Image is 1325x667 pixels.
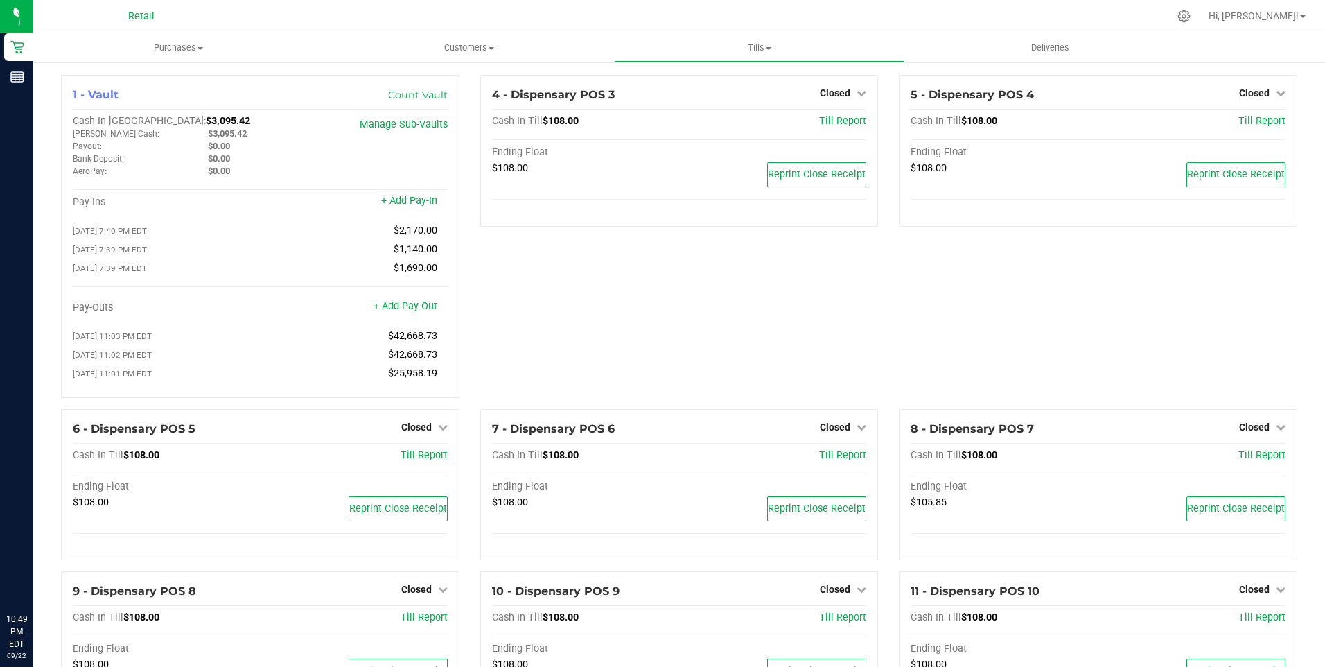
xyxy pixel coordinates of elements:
div: Ending Float [73,480,260,493]
span: $1,140.00 [394,243,437,255]
span: [DATE] 7:39 PM EDT [73,263,147,273]
a: Till Report [819,115,866,127]
span: [DATE] 7:39 PM EDT [73,245,147,254]
inline-svg: Reports [10,70,24,84]
span: Cash In Till [911,612,961,623]
a: Till Report [1238,449,1285,461]
button: Reprint Close Receipt [767,162,866,187]
span: Cash In Till [73,612,123,623]
span: 7 - Dispensary POS 6 [492,422,615,435]
span: Closed [1239,584,1270,595]
span: Closed [401,584,432,595]
p: 10:49 PM EDT [6,613,27,650]
p: 09/22 [6,650,27,661]
a: Till Report [401,612,448,623]
span: $108.00 [492,496,528,508]
div: Ending Float [492,146,679,159]
span: Hi, [PERSON_NAME]! [1209,10,1299,21]
span: $108.00 [543,612,579,623]
span: $2,170.00 [394,225,437,236]
span: 10 - Dispensary POS 9 [492,584,620,598]
span: Reprint Close Receipt [1187,168,1285,180]
div: Manage settings [1175,10,1193,23]
div: Ending Float [911,146,1098,159]
button: Reprint Close Receipt [1186,496,1285,521]
span: $0.00 [208,153,230,164]
span: $108.00 [73,496,109,508]
span: Cash In Till [911,115,961,127]
span: 5 - Dispensary POS 4 [911,88,1034,101]
span: $42,668.73 [388,349,437,361]
span: $108.00 [961,115,997,127]
span: $1,690.00 [394,262,437,274]
button: Reprint Close Receipt [767,496,866,521]
span: Cash In [GEOGRAPHIC_DATA]: [73,115,206,127]
span: AeroPay: [73,166,107,176]
a: Till Report [819,612,866,623]
span: [DATE] 7:40 PM EDT [73,226,147,236]
div: Pay-Ins [73,196,260,209]
div: Ending Float [492,643,679,655]
a: Till Report [401,449,448,461]
a: Till Report [1238,115,1285,127]
div: Ending Float [911,480,1098,493]
span: Closed [820,422,850,433]
span: Cash In Till [492,449,543,461]
a: Till Report [819,449,866,461]
span: Closed [1239,422,1270,433]
span: [DATE] 11:01 PM EDT [73,369,152,379]
span: $108.00 [961,612,997,623]
span: $108.00 [961,449,997,461]
span: Reprint Close Receipt [349,503,447,514]
span: Cash In Till [911,449,961,461]
span: $3,095.42 [206,115,250,127]
inline-svg: Retail [10,40,24,54]
span: [PERSON_NAME] Cash: [73,129,159,139]
span: Cash In Till [492,115,543,127]
span: Closed [820,584,850,595]
span: $108.00 [492,162,528,174]
span: $42,668.73 [388,330,437,342]
div: Ending Float [73,643,260,655]
a: Tills [615,33,905,62]
span: Closed [401,422,432,433]
span: Payout: [73,141,102,151]
a: Customers [324,33,614,62]
span: Deliveries [1012,42,1088,54]
a: + Add Pay-Out [374,300,437,312]
a: + Add Pay-In [381,195,437,207]
span: Customers [324,42,613,54]
span: 1 - Vault [73,88,119,101]
button: Reprint Close Receipt [349,496,448,521]
div: Ending Float [911,643,1098,655]
span: $108.00 [543,115,579,127]
span: [DATE] 11:03 PM EDT [73,331,152,341]
div: Ending Float [492,480,679,493]
a: Till Report [1238,612,1285,623]
span: $105.85 [911,496,947,508]
span: $108.00 [123,612,159,623]
span: Cash In Till [492,612,543,623]
span: $0.00 [208,166,230,176]
a: Purchases [33,33,324,62]
a: Deliveries [905,33,1195,62]
span: [DATE] 11:02 PM EDT [73,350,152,360]
span: Bank Deposit: [73,154,124,164]
span: Cash In Till [73,449,123,461]
span: Closed [820,87,850,98]
span: 9 - Dispensary POS 8 [73,584,196,598]
span: 6 - Dispensary POS 5 [73,422,195,435]
span: Retail [128,10,155,22]
span: Purchases [33,42,324,54]
span: Reprint Close Receipt [1187,503,1285,514]
span: $25,958.19 [388,367,437,379]
span: 11 - Dispensary POS 10 [911,584,1039,598]
span: $108.00 [543,449,579,461]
